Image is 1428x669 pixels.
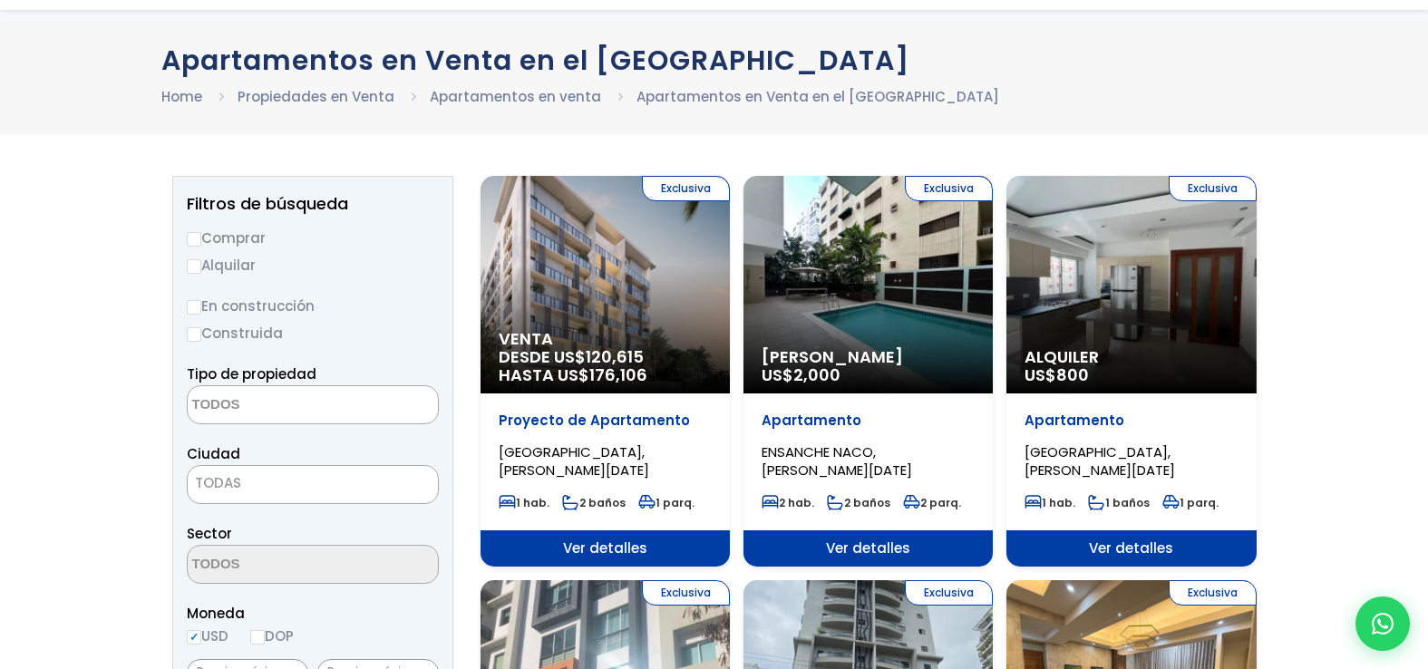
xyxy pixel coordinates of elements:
[1169,176,1257,201] span: Exclusiva
[195,473,241,492] span: TODAS
[586,345,644,368] span: 120,615
[187,254,439,276] label: Alquilar
[481,176,730,567] a: Exclusiva Venta DESDE US$120,615 HASTA US$176,106 Proyecto de Apartamento [GEOGRAPHIC_DATA], [PER...
[187,602,439,625] span: Moneda
[187,364,316,383] span: Tipo de propiedad
[1025,364,1089,386] span: US$
[562,495,626,510] span: 2 baños
[187,195,439,213] h2: Filtros de búsqueda
[762,412,975,430] p: Apartamento
[905,580,993,606] span: Exclusiva
[827,495,890,510] span: 2 baños
[499,348,712,384] span: DESDE US$
[187,327,201,342] input: Construida
[499,442,649,480] span: [GEOGRAPHIC_DATA], [PERSON_NAME][DATE]
[589,364,647,386] span: 176,106
[187,524,232,543] span: Sector
[903,495,961,510] span: 2 parq.
[905,176,993,201] span: Exclusiva
[762,364,840,386] span: US$
[430,87,601,106] a: Apartamentos en venta
[1025,495,1075,510] span: 1 hab.
[250,630,265,645] input: DOP
[1088,495,1150,510] span: 1 baños
[187,625,228,647] label: USD
[642,176,730,201] span: Exclusiva
[188,470,438,496] span: TODAS
[1006,530,1256,567] span: Ver detalles
[762,348,975,366] span: [PERSON_NAME]
[793,364,840,386] span: 2,000
[187,465,439,504] span: TODAS
[187,232,201,247] input: Comprar
[187,630,201,645] input: USD
[762,442,912,480] span: ENSANCHE NACO, [PERSON_NAME][DATE]
[762,495,814,510] span: 2 hab.
[187,259,201,274] input: Alquilar
[188,546,364,585] textarea: Search
[1056,364,1089,386] span: 800
[1169,580,1257,606] span: Exclusiva
[1025,412,1238,430] p: Apartamento
[1025,348,1238,366] span: Alquiler
[187,322,439,344] label: Construida
[187,444,240,463] span: Ciudad
[499,495,549,510] span: 1 hab.
[238,87,394,106] a: Propiedades en Venta
[187,295,439,317] label: En construcción
[499,330,712,348] span: Venta
[250,625,294,647] label: DOP
[743,530,993,567] span: Ver detalles
[499,412,712,430] p: Proyecto de Apartamento
[636,85,999,108] li: Apartamentos en Venta en el [GEOGRAPHIC_DATA]
[638,495,695,510] span: 1 parq.
[161,87,202,106] a: Home
[1162,495,1219,510] span: 1 parq.
[499,366,712,384] span: HASTA US$
[187,300,201,315] input: En construcción
[161,44,1268,76] h1: Apartamentos en Venta en el [GEOGRAPHIC_DATA]
[642,580,730,606] span: Exclusiva
[187,227,439,249] label: Comprar
[743,176,993,567] a: Exclusiva [PERSON_NAME] US$2,000 Apartamento ENSANCHE NACO, [PERSON_NAME][DATE] 2 hab. 2 baños 2 ...
[188,386,364,425] textarea: Search
[1006,176,1256,567] a: Exclusiva Alquiler US$800 Apartamento [GEOGRAPHIC_DATA], [PERSON_NAME][DATE] 1 hab. 1 baños 1 par...
[1025,442,1175,480] span: [GEOGRAPHIC_DATA], [PERSON_NAME][DATE]
[481,530,730,567] span: Ver detalles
